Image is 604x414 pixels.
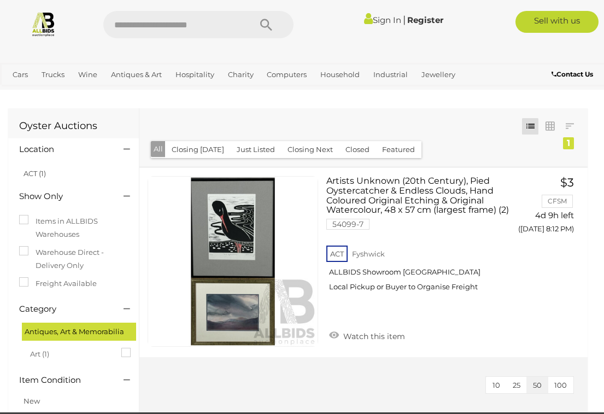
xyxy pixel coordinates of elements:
[19,192,107,201] h4: Show Only
[151,141,166,157] button: All
[24,169,46,178] a: ACT (1)
[281,141,339,158] button: Closing Next
[552,68,596,80] a: Contact Us
[171,66,219,84] a: Hospitality
[19,145,107,154] h4: Location
[526,377,548,394] button: 50
[548,377,573,394] button: 100
[407,15,443,25] a: Register
[533,381,542,389] span: 50
[43,84,74,102] a: Sports
[230,141,282,158] button: Just Listed
[326,327,408,343] a: Watch this item
[560,176,574,189] span: $3
[31,11,56,37] img: Allbids.com.au
[492,381,500,389] span: 10
[552,70,593,78] b: Contact Us
[19,215,128,241] label: Items in ALLBIDS Warehouses
[513,381,520,389] span: 25
[30,345,112,360] span: Art (1)
[403,14,406,26] span: |
[19,305,107,314] h4: Category
[24,396,40,405] a: New
[335,176,505,300] a: Artists Unknown (20th Century), Pied Oystercatcher & Endless Clouds, Hand Coloured Original Etchi...
[364,15,401,25] a: Sign In
[79,84,165,102] a: [GEOGRAPHIC_DATA]
[19,277,97,290] label: Freight Available
[239,11,294,38] button: Search
[515,11,599,33] a: Sell with us
[376,141,421,158] button: Featured
[554,381,567,389] span: 100
[316,66,364,84] a: Household
[339,141,376,158] button: Closed
[8,66,32,84] a: Cars
[262,66,311,84] a: Computers
[341,331,405,341] span: Watch this item
[19,376,107,385] h4: Item Condition
[521,176,577,239] a: $3 CFSM 4d 9h left ([DATE] 8:12 PM)
[506,377,527,394] button: 25
[369,66,412,84] a: Industrial
[19,121,128,132] h1: Oyster Auctions
[417,66,460,84] a: Jewellery
[22,323,136,341] div: Antiques, Art & Memorabilia
[563,137,574,149] div: 1
[165,141,231,158] button: Closing [DATE]
[74,66,102,84] a: Wine
[19,246,128,272] label: Warehouse Direct - Delivery Only
[224,66,258,84] a: Charity
[107,66,166,84] a: Antiques & Art
[486,377,507,394] button: 10
[37,66,69,84] a: Trucks
[8,84,38,102] a: Office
